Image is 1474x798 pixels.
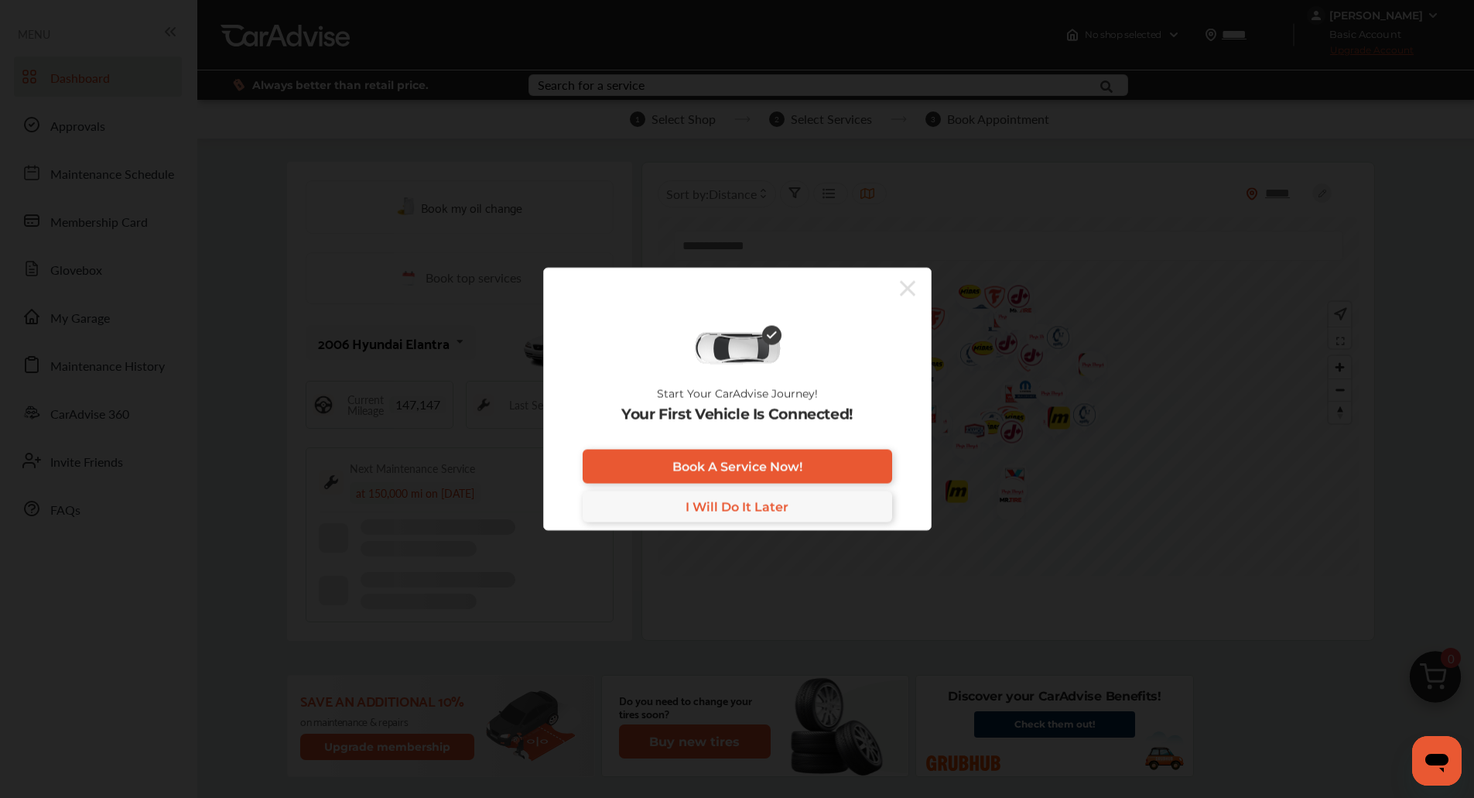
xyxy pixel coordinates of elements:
p: Start Your CarAdvise Journey! [657,388,818,400]
span: Book A Service Now! [672,459,802,474]
p: Your First Vehicle Is Connected! [621,406,853,423]
img: check-icon.521c8815.svg [762,326,781,345]
a: Book A Service Now! [583,450,892,484]
iframe: Button to launch messaging window [1412,736,1462,786]
span: I Will Do It Later [686,499,788,514]
img: diagnose-vehicle.c84bcb0a.svg [693,331,781,365]
a: I Will Do It Later [583,491,892,522]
